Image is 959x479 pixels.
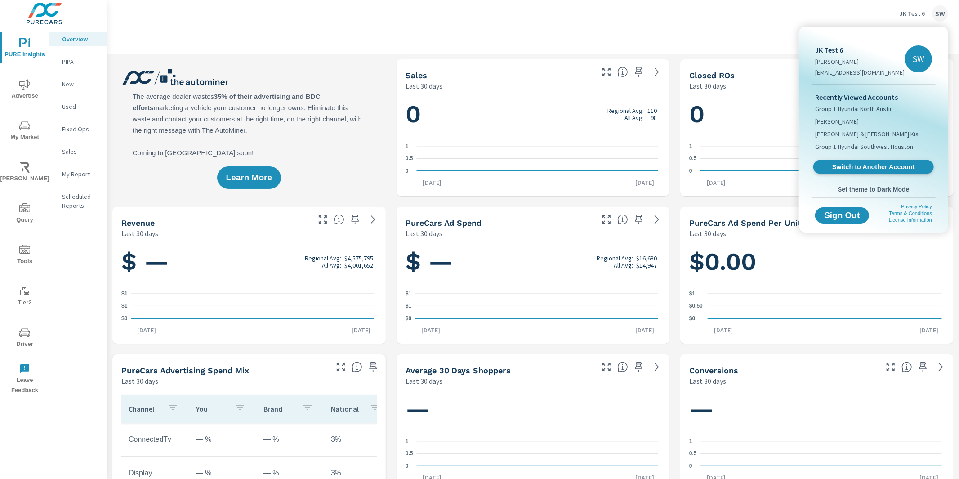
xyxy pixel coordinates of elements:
span: [PERSON_NAME] [815,117,859,126]
a: Privacy Policy [901,204,932,209]
div: SW [905,45,932,72]
button: Set theme to Dark Mode [812,181,936,197]
span: Sign Out [822,211,862,219]
span: Group 1 Hyundai North Austin [815,104,893,113]
span: [PERSON_NAME] & [PERSON_NAME] Kia [815,130,919,139]
span: Switch to Another Account [818,163,928,171]
p: JK Test 6 [815,45,905,55]
span: Set theme to Dark Mode [815,185,932,193]
a: Terms & Conditions [889,210,932,216]
p: [EMAIL_ADDRESS][DOMAIN_NAME] [815,68,905,77]
span: Group 1 Hyundai Southwest Houston [815,142,913,151]
button: Sign Out [815,207,869,224]
p: [PERSON_NAME] [815,57,905,66]
a: License Information [889,217,932,223]
p: Recently Viewed Accounts [815,92,932,103]
a: Switch to Another Account [813,160,934,174]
